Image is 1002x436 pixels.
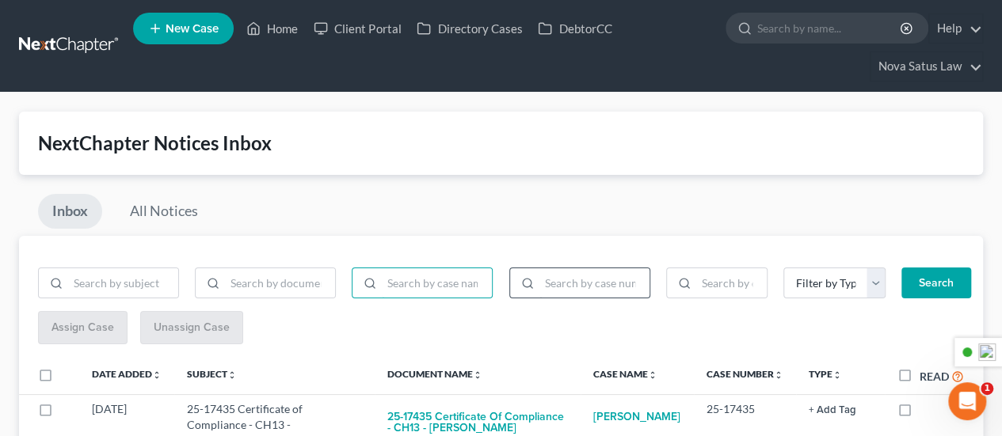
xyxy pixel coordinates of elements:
[38,131,964,156] div: NextChapter Notices Inbox
[166,23,219,35] span: New Case
[901,267,971,299] button: Search
[227,370,237,380] i: unfold_more
[871,52,982,81] a: Nova Satus Law
[187,368,237,380] a: Subjectunfold_more
[225,268,335,298] input: Search by document name
[948,382,986,420] iframe: Intercom live chat
[473,370,482,380] i: unfold_more
[809,368,842,380] a: Typeunfold_more
[593,401,680,433] a: [PERSON_NAME]
[696,268,768,298] input: Search by date
[920,368,949,385] label: Read
[981,382,993,395] span: 1
[238,14,306,43] a: Home
[707,368,783,380] a: Case Numberunfold_more
[809,401,872,417] a: + Add Tag
[68,268,178,298] input: Search by subject
[774,370,783,380] i: unfold_more
[832,370,842,380] i: unfold_more
[306,14,409,43] a: Client Portal
[530,14,619,43] a: DebtorCC
[116,194,212,229] a: All Notices
[152,370,162,380] i: unfold_more
[382,268,492,298] input: Search by case name
[929,14,982,43] a: Help
[539,268,650,298] input: Search by case number
[809,405,856,415] button: + Add Tag
[648,370,657,380] i: unfold_more
[409,14,530,43] a: Directory Cases
[387,368,482,380] a: Document Nameunfold_more
[757,13,902,43] input: Search by name...
[92,368,162,380] a: Date Addedunfold_more
[593,368,657,380] a: Case Nameunfold_more
[38,194,102,229] a: Inbox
